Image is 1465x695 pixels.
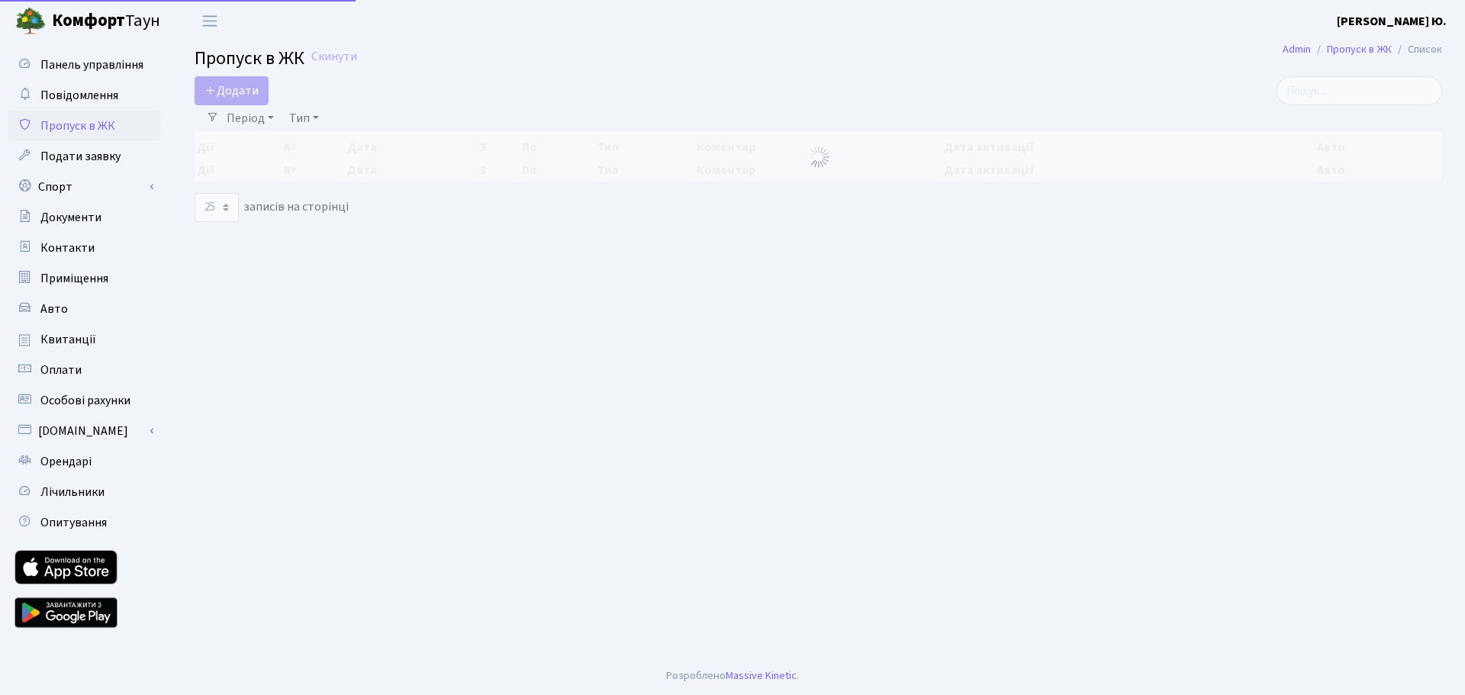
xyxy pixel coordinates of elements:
[8,202,160,233] a: Документи
[726,668,797,684] a: Massive Kinetic
[40,453,92,470] span: Орендарі
[204,82,259,99] span: Додати
[1260,34,1465,66] nav: breadcrumb
[195,45,304,72] span: Пропуск в ЖК
[40,209,101,226] span: Документи
[52,8,160,34] span: Таун
[1283,41,1311,57] a: Admin
[1392,41,1442,58] li: Список
[311,50,357,64] a: Скинути
[40,392,130,409] span: Особові рахунки
[8,141,160,172] a: Подати заявку
[1327,41,1392,57] a: Пропуск в ЖК
[8,80,160,111] a: Повідомлення
[8,263,160,294] a: Приміщення
[1337,12,1447,31] a: [PERSON_NAME] Ю.
[8,416,160,446] a: [DOMAIN_NAME]
[8,385,160,416] a: Особові рахунки
[8,172,160,202] a: Спорт
[195,193,239,222] select: записів на сторінці
[52,8,125,33] b: Комфорт
[40,331,96,348] span: Квитанції
[195,193,349,222] label: записів на сторінці
[40,484,105,500] span: Лічильники
[40,117,115,134] span: Пропуск в ЖК
[666,668,799,684] div: Розроблено .
[1277,76,1442,105] input: Пошук...
[283,105,325,131] a: Тип
[40,270,108,287] span: Приміщення
[40,301,68,317] span: Авто
[191,8,229,34] button: Переключити навігацію
[8,507,160,538] a: Опитування
[15,6,46,37] img: logo.png
[40,240,95,256] span: Контакти
[40,87,118,104] span: Повідомлення
[8,324,160,355] a: Квитанції
[221,105,280,131] a: Період
[8,446,160,477] a: Орендарі
[8,111,160,141] a: Пропуск в ЖК
[40,148,121,165] span: Подати заявку
[8,294,160,324] a: Авто
[40,56,143,73] span: Панель управління
[8,233,160,263] a: Контакти
[8,50,160,80] a: Панель управління
[8,477,160,507] a: Лічильники
[1337,13,1447,30] b: [PERSON_NAME] Ю.
[40,362,82,378] span: Оплати
[195,76,269,105] a: Додати
[8,355,160,385] a: Оплати
[807,145,831,169] img: Обробка...
[40,514,107,531] span: Опитування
